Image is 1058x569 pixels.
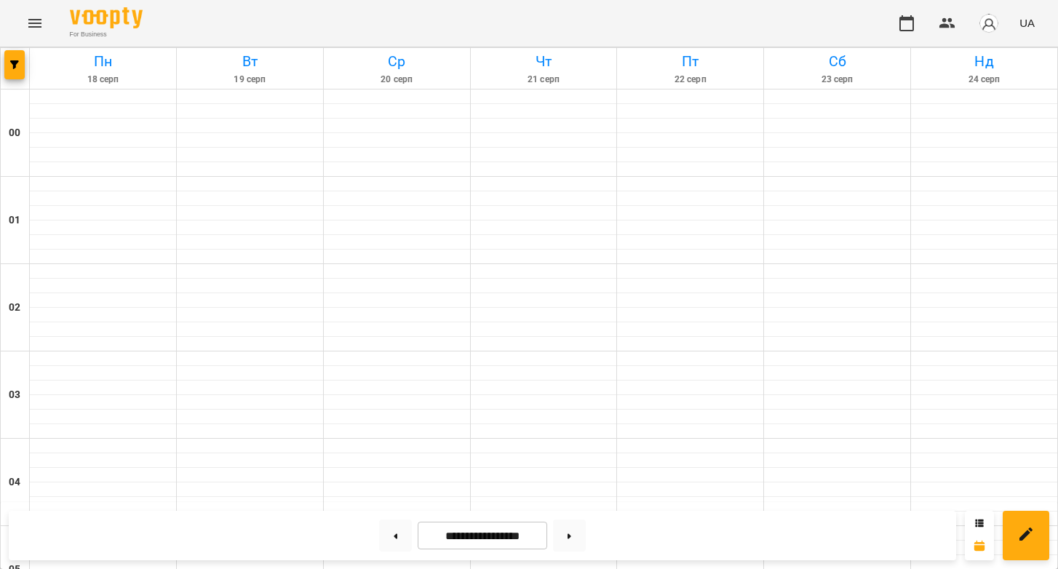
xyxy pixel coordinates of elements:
[473,73,615,87] h6: 21 серп
[1019,15,1035,31] span: UA
[979,13,999,33] img: avatar_s.png
[326,73,468,87] h6: 20 серп
[9,125,20,141] h6: 00
[9,474,20,490] h6: 04
[619,73,761,87] h6: 22 серп
[70,30,143,39] span: For Business
[913,50,1055,73] h6: Нд
[913,73,1055,87] h6: 24 серп
[179,73,321,87] h6: 19 серп
[9,300,20,316] h6: 02
[32,73,174,87] h6: 18 серп
[70,7,143,28] img: Voopty Logo
[9,212,20,228] h6: 01
[1014,9,1041,36] button: UA
[17,6,52,41] button: Menu
[32,50,174,73] h6: Пн
[326,50,468,73] h6: Ср
[473,50,615,73] h6: Чт
[766,73,908,87] h6: 23 серп
[9,387,20,403] h6: 03
[179,50,321,73] h6: Вт
[619,50,761,73] h6: Пт
[766,50,908,73] h6: Сб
